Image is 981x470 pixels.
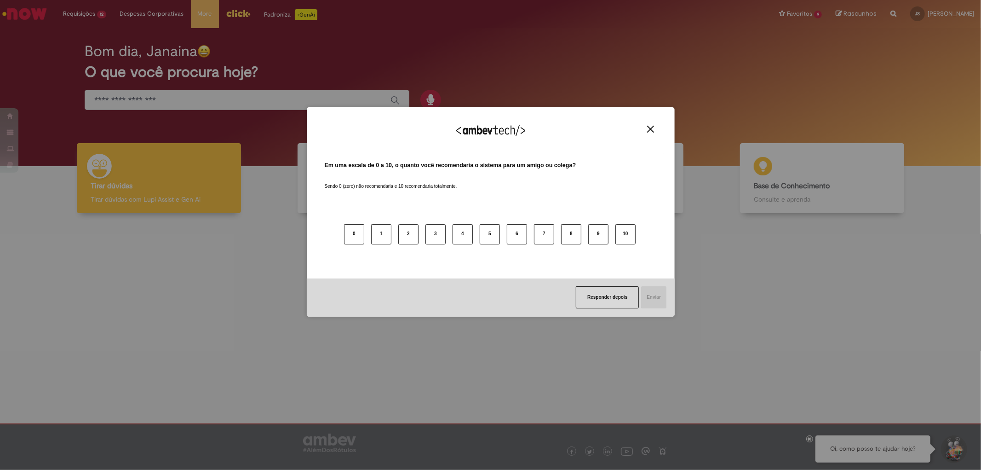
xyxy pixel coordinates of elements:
[588,224,608,244] button: 9
[561,224,581,244] button: 8
[325,172,457,190] label: Sendo 0 (zero) não recomendaria e 10 recomendaria totalmente.
[453,224,473,244] button: 4
[398,224,419,244] button: 2
[644,125,657,133] button: Close
[344,224,364,244] button: 0
[534,224,554,244] button: 7
[425,224,446,244] button: 3
[456,125,525,136] img: Logo Ambevtech
[325,161,576,170] label: Em uma escala de 0 a 10, o quanto você recomendaria o sistema para um amigo ou colega?
[615,224,636,244] button: 10
[647,126,654,133] img: Close
[576,286,639,308] button: Responder depois
[507,224,527,244] button: 6
[480,224,500,244] button: 5
[371,224,391,244] button: 1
